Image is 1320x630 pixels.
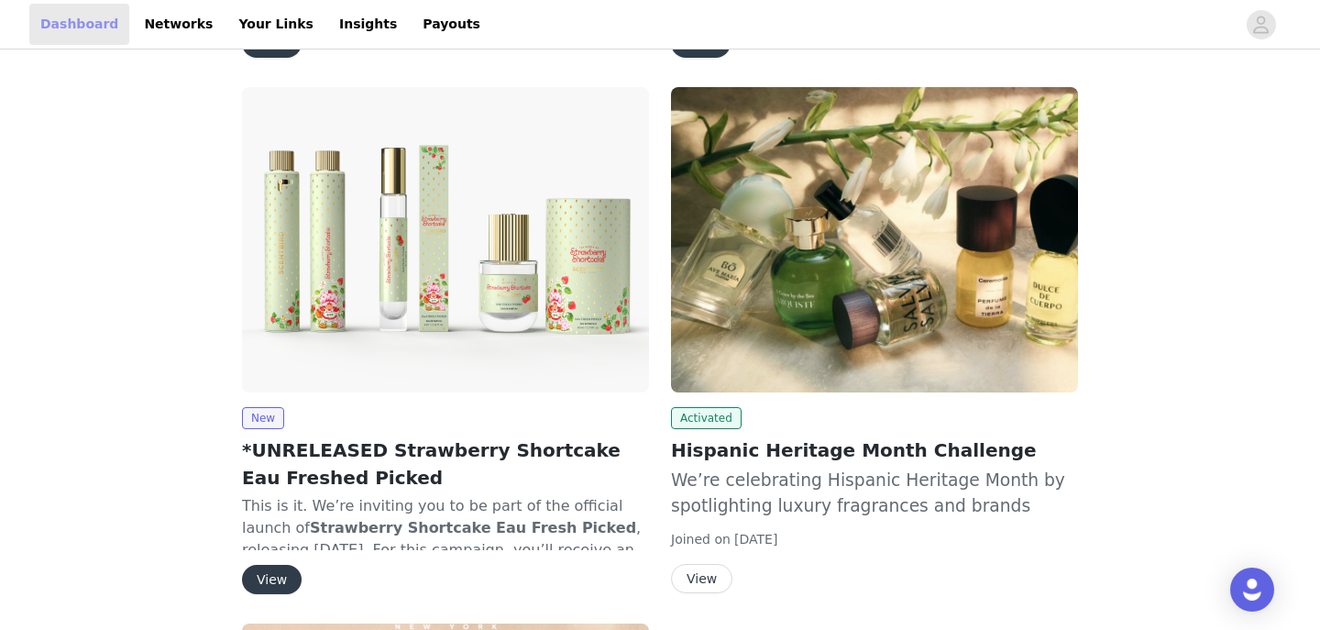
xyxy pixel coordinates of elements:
img: Scentbird [242,87,649,392]
strong: Strawberry Shortcake Eau Fresh Picked [310,519,636,536]
h2: Hispanic Heritage Month Challenge [671,437,1078,464]
h2: *UNRELEASED Strawberry Shortcake Eau Freshed Picked [242,437,649,492]
button: View [671,564,732,593]
button: View [242,565,302,594]
a: Dashboard [29,4,129,45]
a: View [242,573,302,587]
a: Your Links [227,4,324,45]
a: View [242,37,302,50]
span: Activated [671,407,742,429]
a: View [671,572,732,586]
a: Payouts [412,4,491,45]
a: Networks [133,4,224,45]
span: Joined on [671,532,731,547]
img: Scentbird [671,87,1078,392]
a: Insights [328,4,408,45]
span: [DATE] [734,532,777,547]
div: avatar [1252,10,1270,39]
a: View [671,37,731,50]
span: New [242,407,284,429]
div: Open Intercom Messenger [1230,568,1274,612]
